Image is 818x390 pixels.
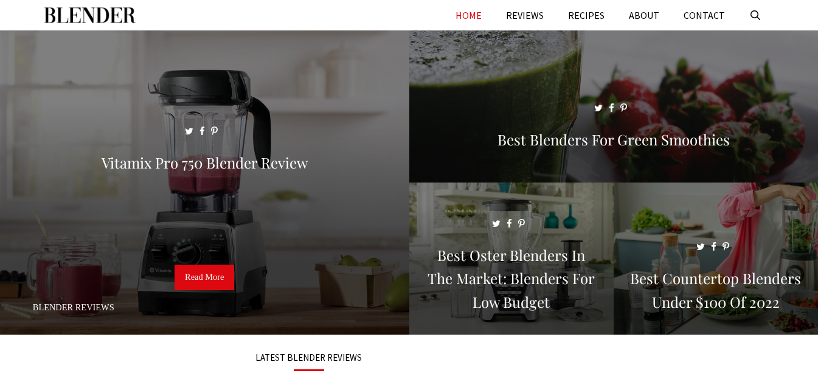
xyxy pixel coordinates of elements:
a: Blender Reviews [33,302,114,312]
a: Read More [175,265,234,290]
a: Best Oster Blenders in the Market: Blenders for Low Budget [409,320,614,332]
a: Best Countertop Blenders Under $100 of 2022 [614,320,818,332]
h3: LATEST BLENDER REVIEWS [60,353,558,362]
